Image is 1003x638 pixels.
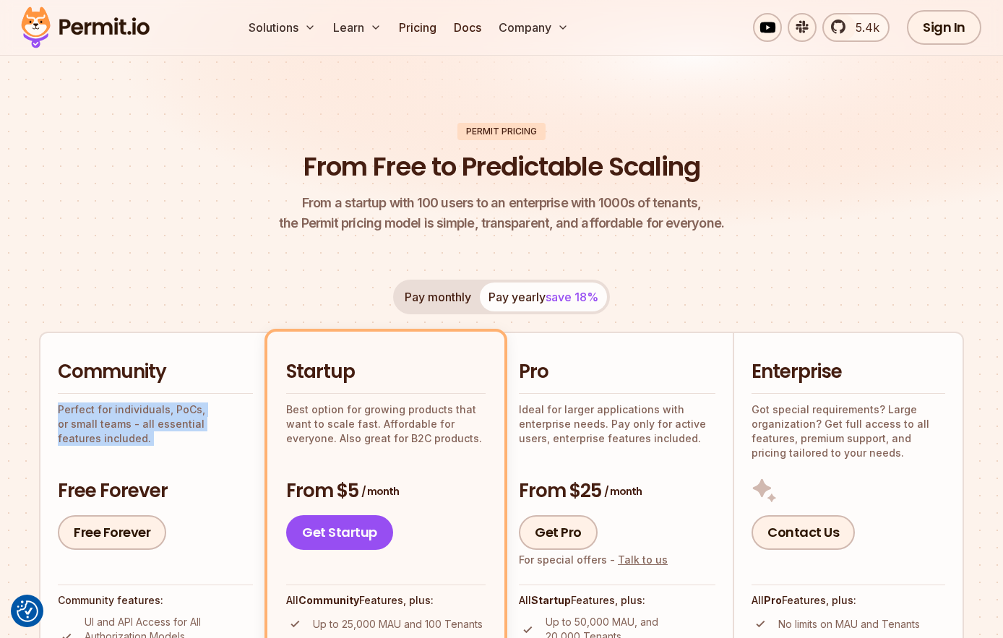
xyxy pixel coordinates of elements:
h4: Community features: [58,593,253,608]
span: / month [604,484,642,499]
h4: All Features, plus: [519,593,715,608]
strong: Startup [531,594,571,606]
h4: All Features, plus: [286,593,486,608]
img: Permit logo [14,3,156,52]
h1: From Free to Predictable Scaling [304,149,700,185]
p: the Permit pricing model is simple, transparent, and affordable for everyone. [279,193,724,233]
a: Talk to us [618,553,668,566]
span: 5.4k [847,19,879,36]
p: Got special requirements? Large organization? Get full access to all features, premium support, a... [752,402,945,460]
p: Ideal for larger applications with enterprise needs. Pay only for active users, enterprise featur... [519,402,715,446]
p: No limits on MAU and Tenants [778,617,920,631]
a: Pricing [393,13,442,42]
h3: From $25 [519,478,715,504]
a: Contact Us [752,515,855,550]
button: Company [493,13,574,42]
h2: Pro [519,359,715,385]
a: 5.4k [822,13,890,42]
h3: Free Forever [58,478,253,504]
p: Perfect for individuals, PoCs, or small teams - all essential features included. [58,402,253,446]
a: Free Forever [58,515,166,550]
a: Get Startup [286,515,393,550]
p: Up to 25,000 MAU and 100 Tenants [313,617,483,631]
button: Pay monthly [396,283,480,311]
a: Sign In [907,10,981,45]
a: Docs [448,13,487,42]
a: Get Pro [519,515,598,550]
h3: From $5 [286,478,486,504]
div: For special offers - [519,553,668,567]
strong: Pro [764,594,782,606]
button: Consent Preferences [17,600,38,622]
h2: Community [58,359,253,385]
strong: Community [298,594,359,606]
div: Permit Pricing [457,123,546,140]
button: Learn [327,13,387,42]
h4: All Features, plus: [752,593,945,608]
h2: Enterprise [752,359,945,385]
span: From a startup with 100 users to an enterprise with 1000s of tenants, [279,193,724,213]
span: / month [361,484,399,499]
p: Best option for growing products that want to scale fast. Affordable for everyone. Also great for... [286,402,486,446]
h2: Startup [286,359,486,385]
button: Solutions [243,13,322,42]
img: Revisit consent button [17,600,38,622]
